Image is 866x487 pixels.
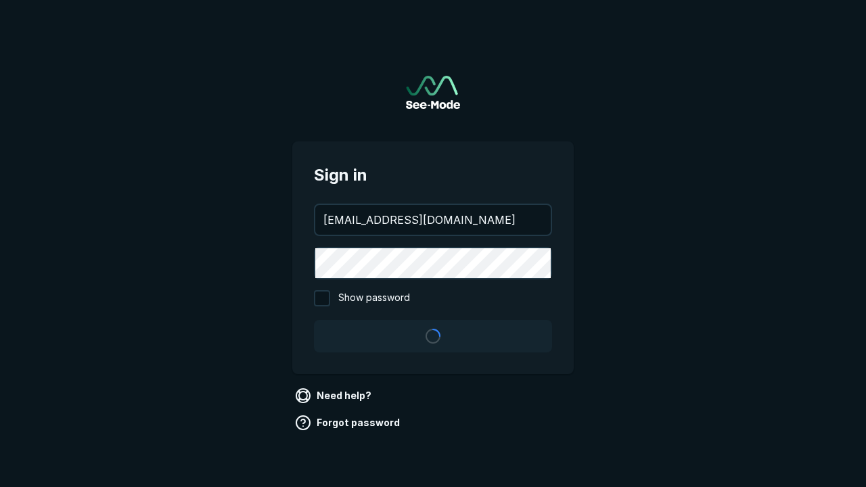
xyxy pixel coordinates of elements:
a: Go to sign in [406,76,460,109]
span: Show password [338,290,410,306]
span: Sign in [314,163,552,187]
img: See-Mode Logo [406,76,460,109]
a: Need help? [292,385,377,407]
a: Forgot password [292,412,405,434]
input: your@email.com [315,205,551,235]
